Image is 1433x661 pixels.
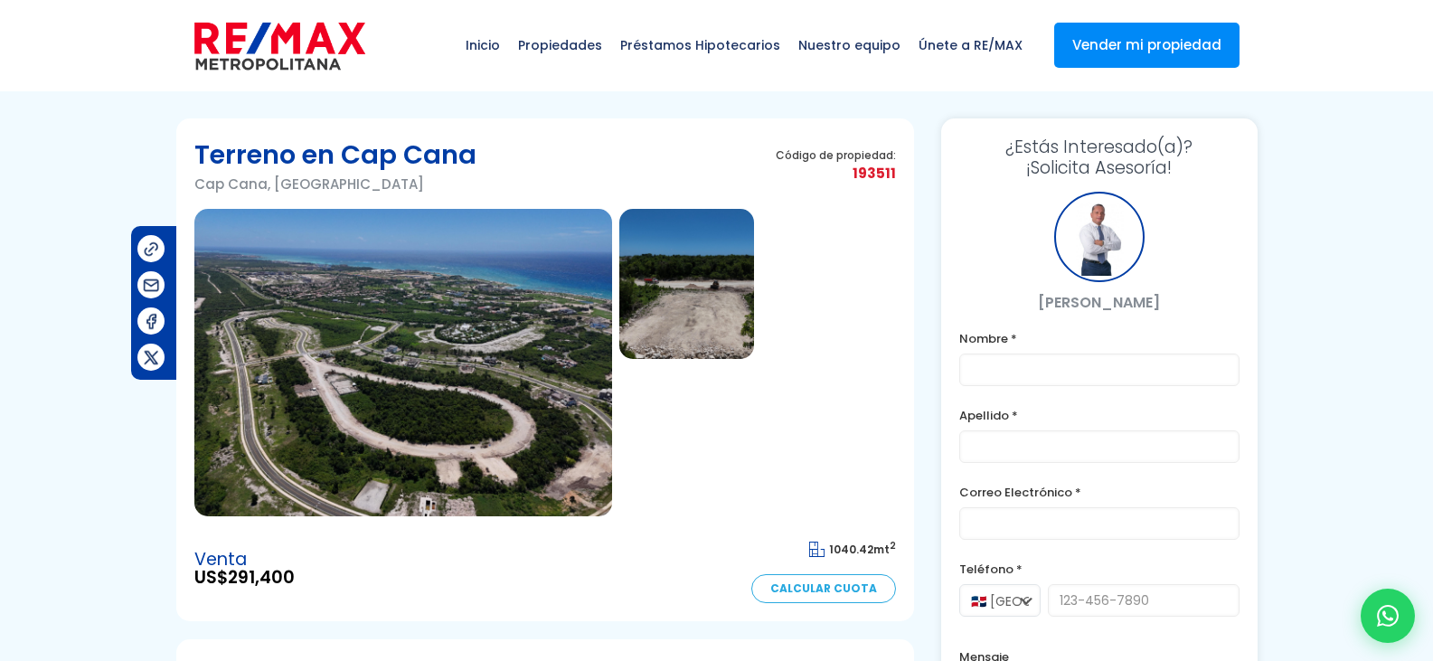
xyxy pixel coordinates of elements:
[228,565,295,590] span: 291,400
[789,18,910,72] span: Nuestro equipo
[751,574,896,603] a: Calcular Cuota
[194,569,295,587] span: US$
[959,327,1240,350] label: Nombre *
[829,542,873,557] span: 1040.42
[1054,192,1145,282] div: Carlos Nuñez
[194,137,476,173] h1: Terreno en Cap Cana
[611,18,789,72] span: Préstamos Hipotecarios
[142,240,161,259] img: Compartir
[910,18,1032,72] span: Únete a RE/MAX
[619,209,754,359] img: Terreno en Cap Cana
[142,348,161,367] img: Compartir
[1054,23,1240,68] a: Vender mi propiedad
[776,162,896,184] span: 193511
[776,148,896,162] span: Código de propiedad:
[959,291,1240,314] p: [PERSON_NAME]
[959,137,1240,178] h3: ¡Solicita Asesoría!
[142,276,161,295] img: Compartir
[509,18,611,72] span: Propiedades
[194,551,295,569] span: Venta
[959,558,1240,581] label: Teléfono *
[194,209,612,516] img: Terreno en Cap Cana
[959,137,1240,157] span: ¿Estás Interesado(a)?
[959,481,1240,504] label: Correo Electrónico *
[1048,584,1240,617] input: 123-456-7890
[959,404,1240,427] label: Apellido *
[890,539,896,552] sup: 2
[194,173,476,195] p: Cap Cana, [GEOGRAPHIC_DATA]
[809,542,896,557] span: mt
[457,18,509,72] span: Inicio
[142,312,161,331] img: Compartir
